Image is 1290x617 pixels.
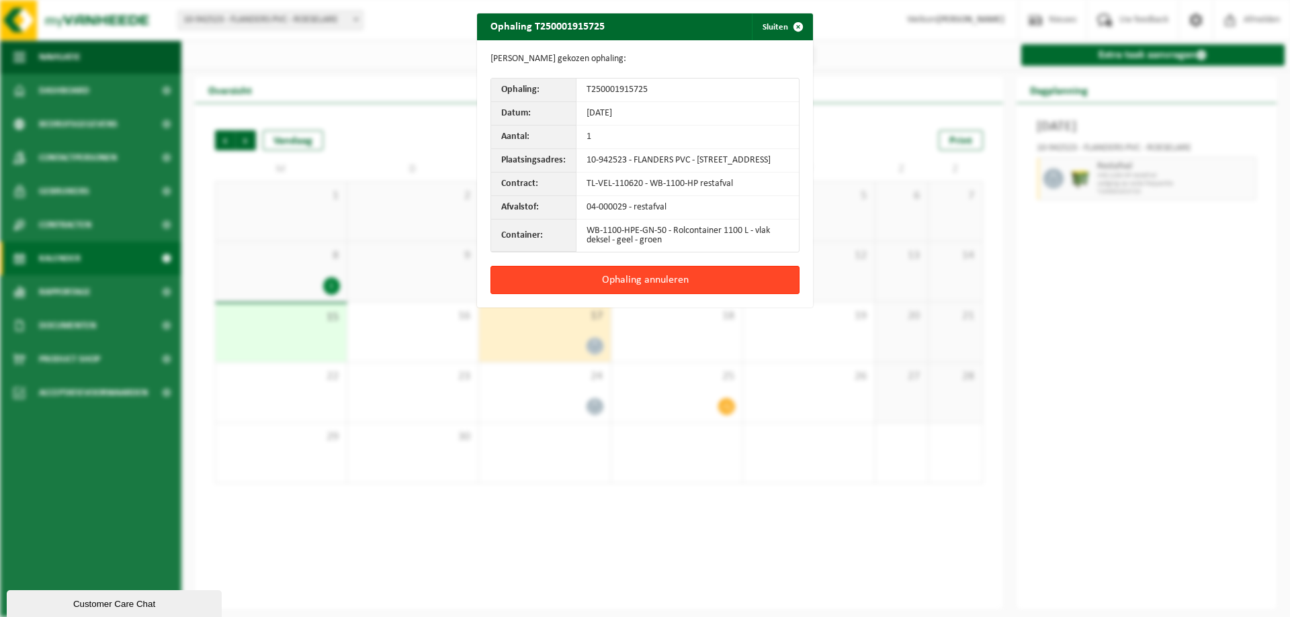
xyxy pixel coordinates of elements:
th: Datum: [491,102,576,126]
td: 10-942523 - FLANDERS PVC - [STREET_ADDRESS] [576,149,799,173]
td: [DATE] [576,102,799,126]
th: Ophaling: [491,79,576,102]
th: Afvalstof: [491,196,576,220]
td: TL-VEL-110620 - WB-1100-HP restafval [576,173,799,196]
h2: Ophaling T250001915725 [477,13,618,39]
iframe: chat widget [7,587,224,617]
td: 1 [576,126,799,149]
th: Plaatsingsadres: [491,149,576,173]
th: Contract: [491,173,576,196]
td: 04-000029 - restafval [576,196,799,220]
button: Sluiten [752,13,812,40]
th: Aantal: [491,126,576,149]
td: T250001915725 [576,79,799,102]
th: Container: [491,220,576,252]
td: WB-1100-HPE-GN-50 - Rolcontainer 1100 L - vlak deksel - geel - groen [576,220,799,252]
p: [PERSON_NAME] gekozen ophaling: [490,54,800,64]
button: Ophaling annuleren [490,266,800,294]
